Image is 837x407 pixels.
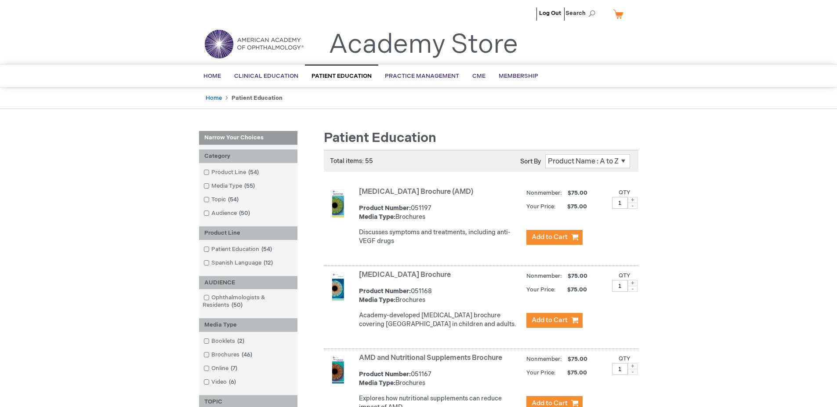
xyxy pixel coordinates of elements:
[557,369,588,376] span: $75.00
[201,364,241,373] a: Online7
[359,228,522,246] p: Discusses symptoms and treatments, including anti-VEGF drugs
[520,158,541,165] label: Sort By
[526,203,556,210] strong: Your Price:
[359,379,395,387] strong: Media Type:
[532,316,568,324] span: Add to Cart
[227,378,238,385] span: 6
[199,276,297,290] div: AUDIENCE
[324,356,352,384] img: AMD and Nutritional Supplements Brochure
[359,354,502,362] a: AMD and Nutritional Supplements Brochure
[526,369,556,376] strong: Your Price:
[526,313,583,328] button: Add to Cart
[199,131,297,145] strong: Narrow Your Choices
[472,73,486,80] span: CME
[539,10,561,17] a: Log Out
[359,204,522,222] div: 051197 Brochures
[359,370,522,388] div: 051167 Brochures
[532,233,568,241] span: Add to Cart
[324,189,352,218] img: Age-Related Macular Degeneration Brochure (AMD)
[261,259,275,266] span: 12
[199,318,297,332] div: Media Type
[312,73,372,80] span: Patient Education
[557,203,588,210] span: $75.00
[359,271,451,279] a: [MEDICAL_DATA] Brochure
[566,189,589,196] span: $75.00
[226,196,241,203] span: 54
[206,94,222,102] a: Home
[359,287,522,305] div: 051168 Brochures
[203,73,221,80] span: Home
[385,73,459,80] span: Practice Management
[201,351,256,359] a: Brochures46
[201,168,262,177] a: Product Line54
[359,371,411,378] strong: Product Number:
[557,286,588,293] span: $75.00
[359,188,473,196] a: [MEDICAL_DATA] Brochure (AMD)
[526,354,562,365] strong: Nonmember:
[566,273,589,280] span: $75.00
[566,356,589,363] span: $75.00
[619,355,630,362] label: Qty
[201,245,275,254] a: Patient Education54
[612,197,628,209] input: Qty
[612,280,628,292] input: Qty
[359,311,522,329] p: Academy-developed [MEDICAL_DATA] brochure covering [GEOGRAPHIC_DATA] in children and adults.
[228,365,239,372] span: 7
[526,230,583,245] button: Add to Cart
[242,182,257,189] span: 55
[201,378,239,386] a: Video6
[246,169,261,176] span: 54
[329,29,518,61] a: Academy Store
[201,196,242,204] a: Topic54
[324,130,436,146] span: Patient Education
[330,157,373,165] span: Total items: 55
[612,363,628,375] input: Qty
[234,73,298,80] span: Clinical Education
[201,259,276,267] a: Spanish Language12
[526,286,556,293] strong: Your Price:
[259,246,274,253] span: 54
[237,210,252,217] span: 50
[229,302,245,309] span: 50
[199,226,297,240] div: Product Line
[619,189,630,196] label: Qty
[232,94,283,102] strong: Patient Education
[201,294,295,309] a: Ophthalmologists & Residents50
[359,213,395,221] strong: Media Type:
[324,273,352,301] img: Amblyopia Brochure
[359,296,395,304] strong: Media Type:
[201,337,248,345] a: Booklets2
[619,272,630,279] label: Qty
[526,271,562,282] strong: Nonmember:
[235,338,246,345] span: 2
[201,209,254,218] a: Audience50
[499,73,538,80] span: Membership
[199,149,297,163] div: Category
[359,204,411,212] strong: Product Number:
[565,4,599,22] span: Search
[201,182,258,190] a: Media Type55
[526,188,562,199] strong: Nonmember:
[359,287,411,295] strong: Product Number:
[239,351,254,358] span: 46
